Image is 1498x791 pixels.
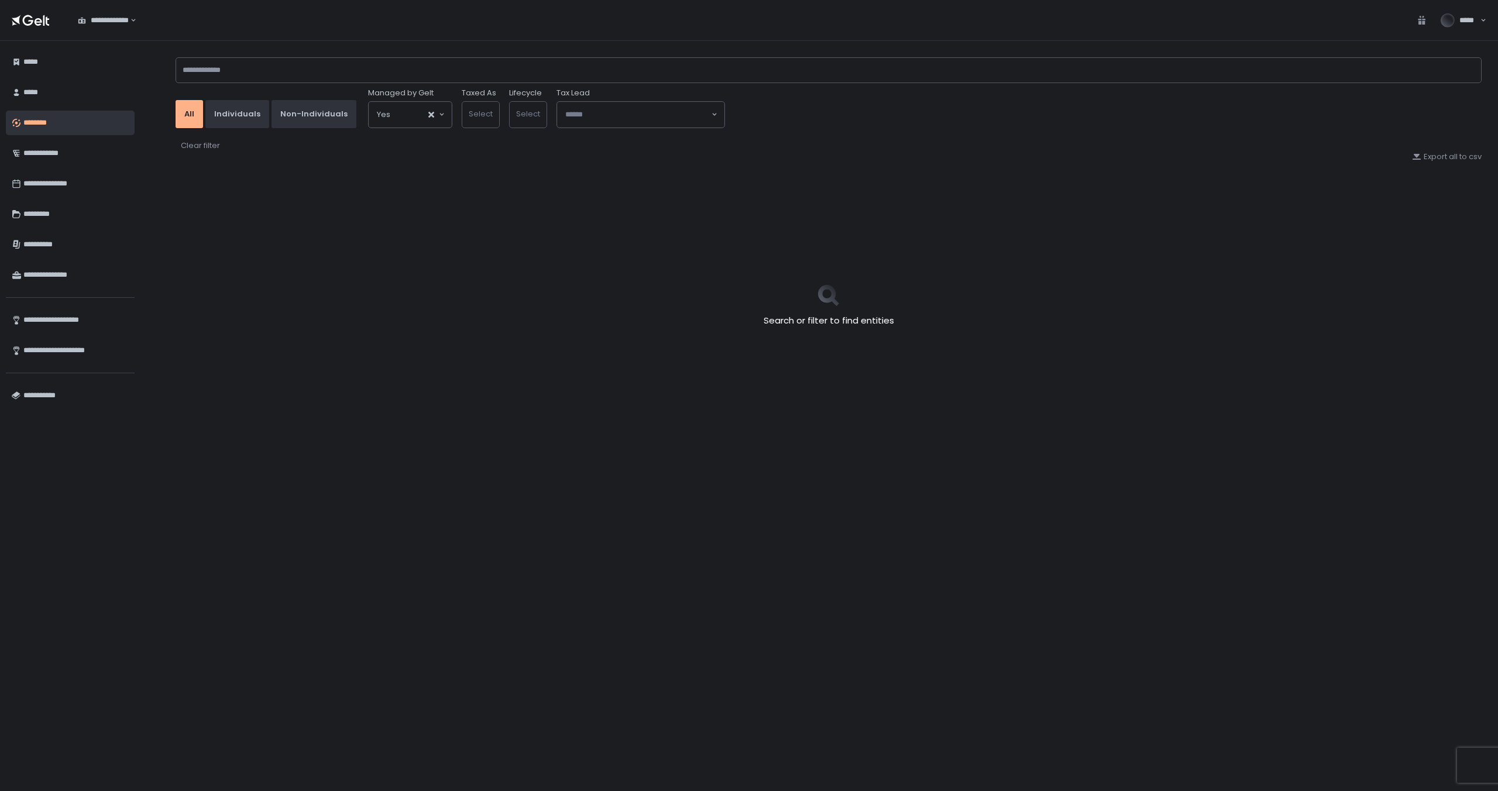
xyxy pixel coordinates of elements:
[280,109,348,119] div: Non-Individuals
[516,108,540,119] span: Select
[764,314,894,328] h2: Search or filter to find entities
[1412,152,1482,162] button: Export all to csv
[377,109,390,121] span: Yes
[369,102,452,128] div: Search for option
[556,88,590,98] span: Tax Lead
[368,88,434,98] span: Managed by Gelt
[70,8,136,33] div: Search for option
[462,88,496,98] label: Taxed As
[176,100,203,128] button: All
[214,109,260,119] div: Individuals
[205,100,269,128] button: Individuals
[180,140,221,152] button: Clear filter
[509,88,542,98] label: Lifecycle
[469,108,493,119] span: Select
[181,140,220,151] div: Clear filter
[390,109,427,121] input: Search for option
[565,109,710,121] input: Search for option
[557,102,724,128] div: Search for option
[272,100,356,128] button: Non-Individuals
[184,109,194,119] div: All
[428,112,434,118] button: Clear Selected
